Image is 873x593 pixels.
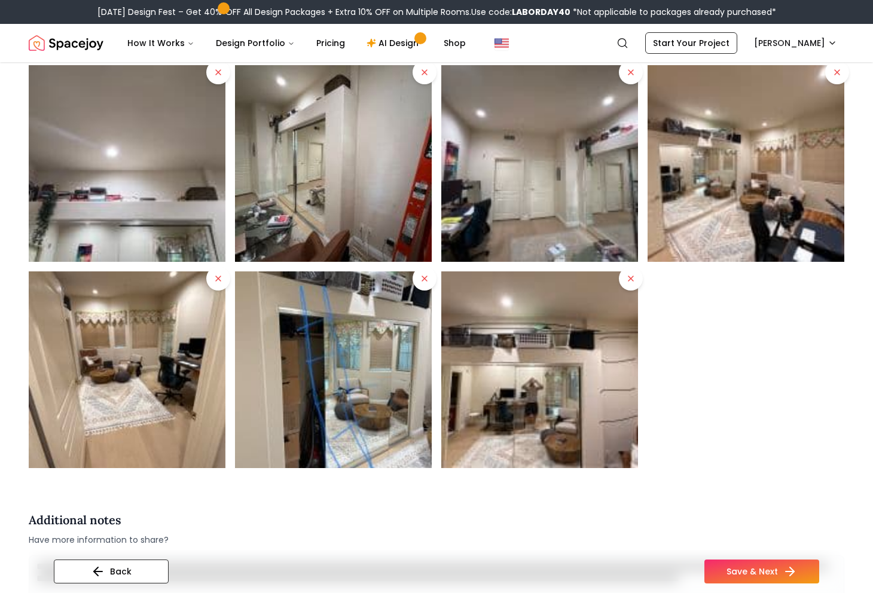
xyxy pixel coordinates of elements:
[29,271,225,468] img: Uploaded
[29,534,169,546] span: Have more information to share?
[307,31,355,55] a: Pricing
[512,6,570,18] b: LABORDAY40
[118,31,204,55] button: How It Works
[648,65,844,262] img: Uploaded
[97,6,776,18] div: [DATE] Design Fest – Get 40% OFF All Design Packages + Extra 10% OFF on Multiple Rooms.
[471,6,570,18] span: Use code:
[441,271,638,468] img: Uploaded
[118,31,475,55] nav: Main
[29,31,103,55] a: Spacejoy
[29,65,225,262] img: Uploaded
[29,511,169,529] h4: Additional notes
[29,24,844,62] nav: Global
[495,36,509,50] img: United States
[441,65,638,262] img: Uploaded
[645,32,737,54] a: Start Your Project
[206,31,304,55] button: Design Portfolio
[235,65,432,262] img: Uploaded
[570,6,776,18] span: *Not applicable to packages already purchased*
[357,31,432,55] a: AI Design
[54,560,169,583] button: Back
[747,32,844,54] button: [PERSON_NAME]
[434,31,475,55] a: Shop
[29,31,103,55] img: Spacejoy Logo
[235,271,432,468] img: Uploaded
[704,560,819,583] button: Save & Next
